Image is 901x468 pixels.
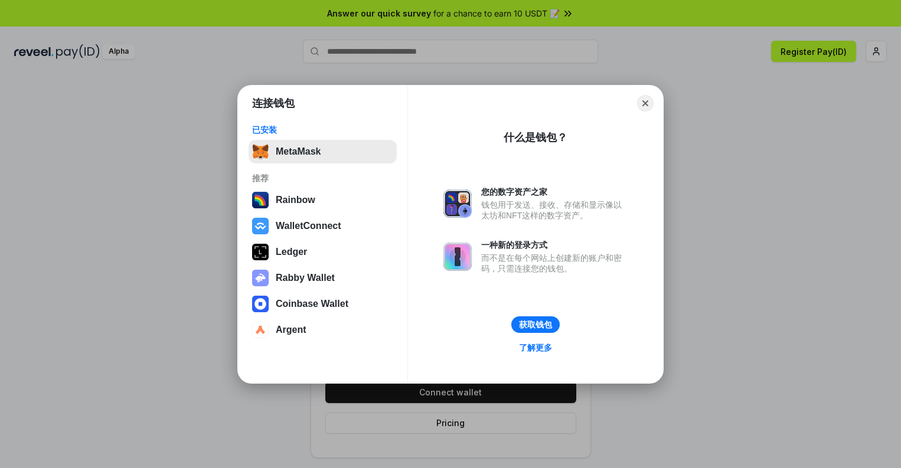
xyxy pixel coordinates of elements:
button: Rainbow [249,188,397,212]
div: 您的数字资产之家 [481,186,628,197]
img: svg+xml,%3Csvg%20xmlns%3D%22http%3A%2F%2Fwww.w3.org%2F2000%2Fsvg%22%20fill%3D%22none%22%20viewBox... [443,243,472,271]
img: svg+xml,%3Csvg%20xmlns%3D%22http%3A%2F%2Fwww.w3.org%2F2000%2Fsvg%22%20fill%3D%22none%22%20viewBox... [443,189,472,218]
div: Coinbase Wallet [276,299,348,309]
img: svg+xml,%3Csvg%20fill%3D%22none%22%20height%3D%2233%22%20viewBox%3D%220%200%2035%2033%22%20width%... [252,143,269,160]
div: Argent [276,325,306,335]
div: 推荐 [252,173,393,184]
img: svg+xml,%3Csvg%20width%3D%2228%22%20height%3D%2228%22%20viewBox%3D%220%200%2028%2028%22%20fill%3D... [252,218,269,234]
div: 什么是钱包？ [504,130,567,145]
div: Rainbow [276,195,315,205]
div: 一种新的登录方式 [481,240,628,250]
div: 钱包用于发送、接收、存储和显示像以太坊和NFT这样的数字资产。 [481,199,628,221]
div: 了解更多 [519,342,552,353]
button: Close [637,95,654,112]
div: 获取钱包 [519,319,552,330]
div: Ledger [276,247,307,257]
img: svg+xml,%3Csvg%20xmlns%3D%22http%3A%2F%2Fwww.w3.org%2F2000%2Fsvg%22%20width%3D%2228%22%20height%3... [252,244,269,260]
a: 了解更多 [512,340,559,355]
button: WalletConnect [249,214,397,238]
img: svg+xml,%3Csvg%20width%3D%2228%22%20height%3D%2228%22%20viewBox%3D%220%200%2028%2028%22%20fill%3D... [252,322,269,338]
div: MetaMask [276,146,321,157]
button: Coinbase Wallet [249,292,397,316]
button: Argent [249,318,397,342]
button: Rabby Wallet [249,266,397,290]
div: 已安装 [252,125,393,135]
img: svg+xml,%3Csvg%20width%3D%2228%22%20height%3D%2228%22%20viewBox%3D%220%200%2028%2028%22%20fill%3D... [252,296,269,312]
img: svg+xml,%3Csvg%20xmlns%3D%22http%3A%2F%2Fwww.w3.org%2F2000%2Fsvg%22%20fill%3D%22none%22%20viewBox... [252,270,269,286]
button: Ledger [249,240,397,264]
h1: 连接钱包 [252,96,295,110]
div: Rabby Wallet [276,273,335,283]
img: svg+xml,%3Csvg%20width%3D%22120%22%20height%3D%22120%22%20viewBox%3D%220%200%20120%20120%22%20fil... [252,192,269,208]
button: 获取钱包 [511,316,560,333]
div: 而不是在每个网站上创建新的账户和密码，只需连接您的钱包。 [481,253,628,274]
div: WalletConnect [276,221,341,231]
button: MetaMask [249,140,397,163]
